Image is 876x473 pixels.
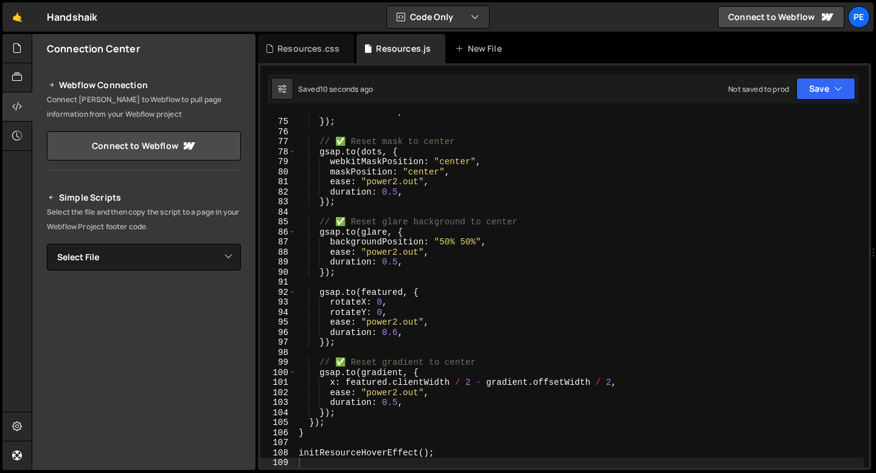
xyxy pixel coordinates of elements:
[47,291,242,400] iframe: YouTube video player
[2,2,32,32] a: 🤙
[260,197,296,207] div: 83
[47,205,241,234] p: Select the file and then copy the script to a page in your Webflow Project footer code.
[260,207,296,218] div: 84
[260,257,296,268] div: 89
[260,288,296,298] div: 92
[376,43,431,55] div: Resources.js
[260,297,296,308] div: 93
[260,127,296,137] div: 76
[260,167,296,178] div: 80
[455,43,506,55] div: New File
[728,84,789,94] div: Not saved to prod
[260,368,296,378] div: 100
[260,268,296,278] div: 90
[848,6,870,28] a: Pe
[260,357,296,368] div: 99
[260,458,296,468] div: 109
[260,117,296,127] div: 75
[260,157,296,167] div: 79
[47,10,97,24] div: Handshaik
[260,187,296,198] div: 82
[47,190,241,205] h2: Simple Scripts
[277,43,339,55] div: Resources.css
[260,177,296,187] div: 81
[260,237,296,247] div: 87
[260,317,296,328] div: 95
[260,348,296,358] div: 98
[47,92,241,122] p: Connect [PERSON_NAME] to Webflow to pull page information from your Webflow project
[47,131,241,161] a: Connect to Webflow
[47,78,241,92] h2: Webflow Connection
[260,408,296,418] div: 104
[260,337,296,348] div: 97
[260,227,296,238] div: 86
[260,277,296,288] div: 91
[260,147,296,157] div: 78
[260,438,296,448] div: 107
[320,84,373,94] div: 10 seconds ago
[796,78,855,100] button: Save
[260,398,296,408] div: 103
[260,328,296,338] div: 96
[260,217,296,227] div: 85
[718,6,844,28] a: Connect to Webflow
[260,388,296,398] div: 102
[260,247,296,258] div: 88
[298,84,373,94] div: Saved
[387,6,489,28] button: Code Only
[47,42,140,55] h2: Connection Center
[260,378,296,388] div: 101
[260,428,296,438] div: 106
[260,308,296,318] div: 94
[260,137,296,147] div: 77
[260,418,296,428] div: 105
[260,448,296,458] div: 108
